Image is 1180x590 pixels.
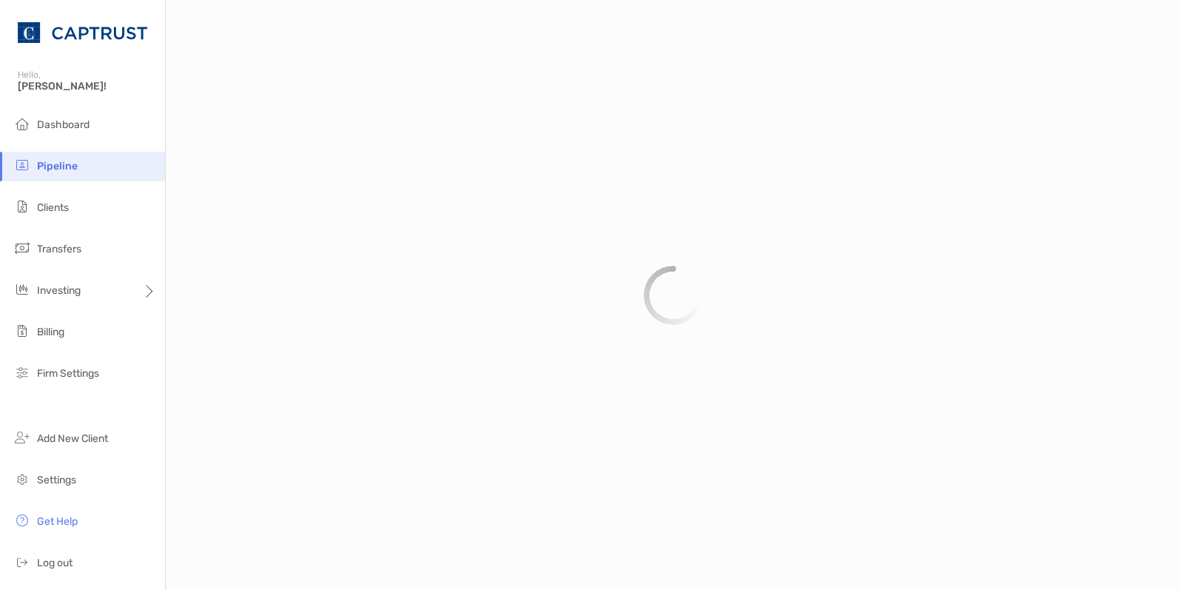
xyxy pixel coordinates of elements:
[13,512,31,529] img: get-help icon
[37,284,81,297] span: Investing
[13,198,31,215] img: clients icon
[37,326,64,338] span: Billing
[13,363,31,381] img: firm-settings icon
[13,239,31,257] img: transfers icon
[37,432,108,445] span: Add New Client
[13,115,31,133] img: dashboard icon
[13,429,31,446] img: add_new_client icon
[37,515,78,528] span: Get Help
[18,80,156,93] span: [PERSON_NAME]!
[37,367,99,380] span: Firm Settings
[37,557,73,569] span: Log out
[13,156,31,174] img: pipeline icon
[37,474,76,486] span: Settings
[13,470,31,488] img: settings icon
[37,160,78,172] span: Pipeline
[18,6,147,59] img: CAPTRUST Logo
[13,322,31,340] img: billing icon
[37,118,90,131] span: Dashboard
[37,243,81,255] span: Transfers
[37,201,69,214] span: Clients
[13,281,31,298] img: investing icon
[13,553,31,571] img: logout icon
